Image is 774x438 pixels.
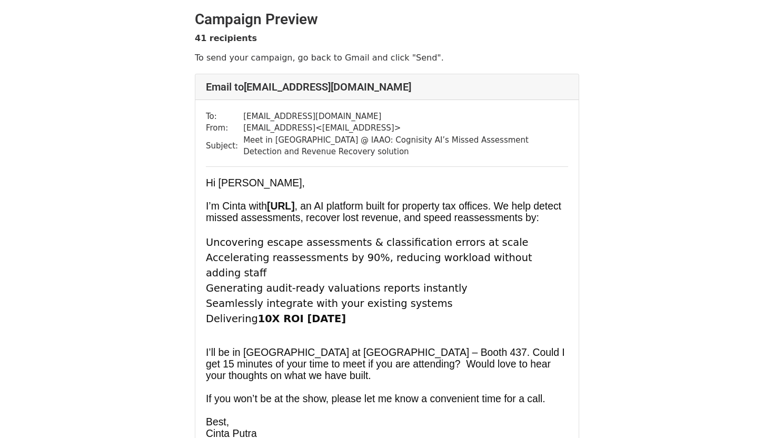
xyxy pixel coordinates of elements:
span: Delivering [206,313,258,325]
td: To: [206,111,243,123]
td: Subject: [206,134,243,158]
span: Best, [206,416,229,427]
span: I’ll be in [GEOGRAPHIC_DATA] at [GEOGRAPHIC_DATA] – Booth 437. Could I get 15 minutes of your tim... [206,347,565,381]
h4: Email to [EMAIL_ADDRESS][DOMAIN_NAME] [206,81,568,93]
span: Accelerating reassessments by 90%, reducing workload without adding staff [206,252,532,279]
span: If you won’t be at the show, please let me know a convenient time for a call. [206,393,545,404]
span: Hi [PERSON_NAME], [206,177,305,188]
td: Meet in [GEOGRAPHIC_DATA] @ IAAO: Cognisity AI’s Missed Assessment Detection and Revenue Recovery... [243,134,568,158]
p: To send your campaign, go back to Gmail and click "Send". [195,52,579,63]
span: I’m Cinta with , an AI platform built for property tax offices. We help detect missed assessments... [206,201,561,223]
h2: Campaign Preview [195,11,579,28]
span: Seamlessly integrate with your existing systems [206,297,453,310]
td: [EMAIL_ADDRESS][DOMAIN_NAME] [243,111,568,123]
span: Uncovering escape assessments & classification errors at scale [206,236,528,248]
b: 10X ROI [DATE] [258,313,346,325]
b: [URL] [267,201,295,212]
span: Generating audit-ready valuations reports instantly [206,282,468,294]
td: [EMAIL_ADDRESS] < [EMAIL_ADDRESS] > [243,122,568,134]
td: From: [206,122,243,134]
strong: 41 recipients [195,33,257,43]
